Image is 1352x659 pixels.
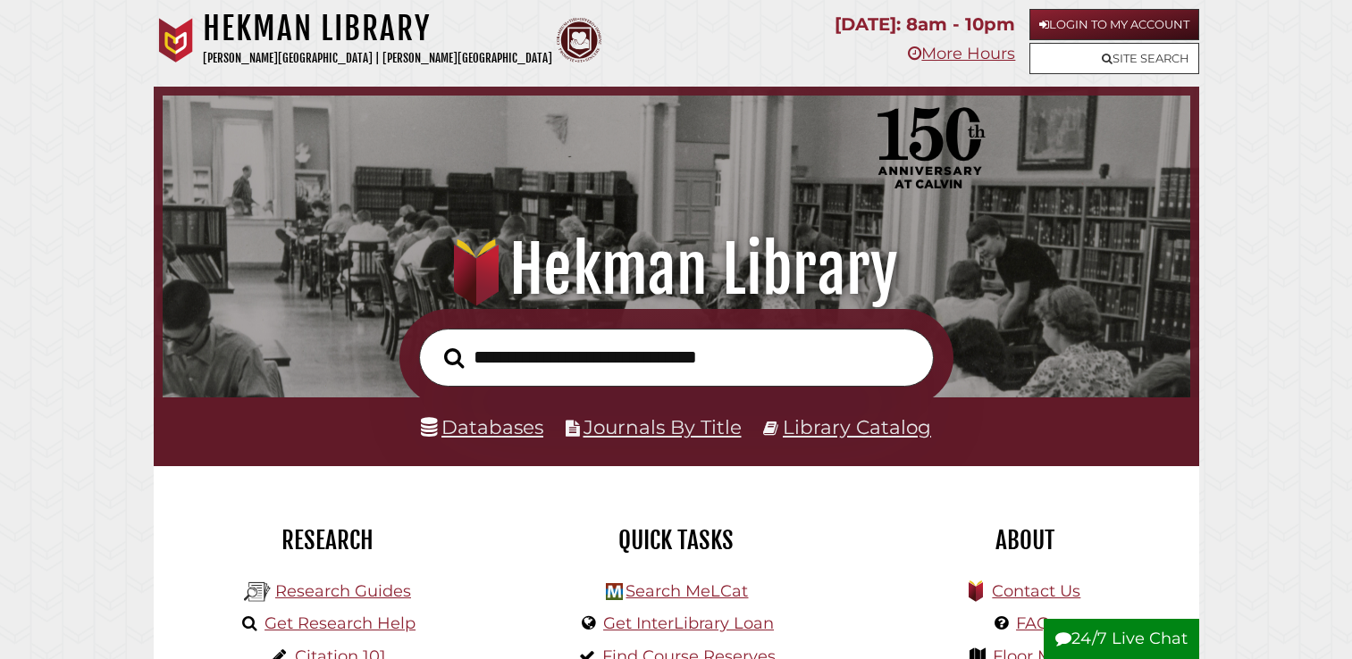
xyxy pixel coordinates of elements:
[908,44,1015,63] a: More Hours
[421,415,543,438] a: Databases
[244,579,271,605] img: Hekman Library Logo
[265,613,416,633] a: Get Research Help
[516,525,837,555] h2: Quick Tasks
[182,230,1170,309] h1: Hekman Library
[1029,43,1199,74] a: Site Search
[154,18,198,63] img: Calvin University
[864,525,1186,555] h2: About
[603,613,774,633] a: Get InterLibrary Loan
[606,583,623,600] img: Hekman Library Logo
[275,581,411,601] a: Research Guides
[444,346,464,368] i: Search
[626,581,748,601] a: Search MeLCat
[203,48,552,69] p: [PERSON_NAME][GEOGRAPHIC_DATA] | [PERSON_NAME][GEOGRAPHIC_DATA]
[1016,613,1058,633] a: FAQs
[167,525,489,555] h2: Research
[435,343,473,374] button: Search
[557,18,601,63] img: Calvin Theological Seminary
[1029,9,1199,40] a: Login to My Account
[203,9,552,48] h1: Hekman Library
[835,9,1015,40] p: [DATE]: 8am - 10pm
[992,581,1080,601] a: Contact Us
[584,415,742,438] a: Journals By Title
[783,415,931,438] a: Library Catalog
